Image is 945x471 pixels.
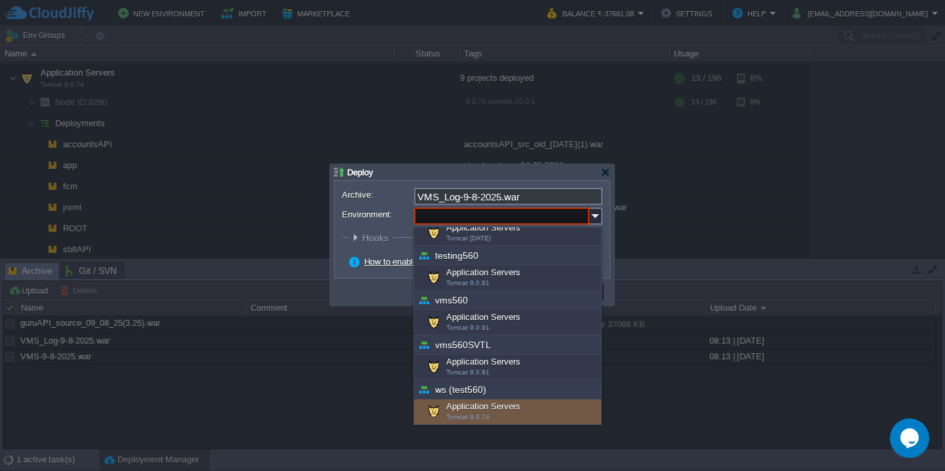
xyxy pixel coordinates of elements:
[446,324,490,331] span: Tomcat 9.0.91
[347,168,373,177] span: Deploy
[414,310,601,335] div: Application Servers
[342,208,413,221] label: Environment:
[414,335,601,355] div: vms560SVTL
[414,246,601,265] div: testing560
[446,369,490,376] span: Tomcat 9.0.91
[446,279,490,286] span: Tomcat 9.0.91
[890,418,932,458] iframe: chat widget
[342,188,413,202] label: Archive:
[414,265,601,290] div: Application Servers
[446,235,491,242] span: Tomcat [DATE]
[414,399,601,424] div: Application Servers
[364,257,522,267] a: How to enable zero-downtime deployment
[446,413,490,420] span: Tomcat 9.0.74
[414,290,601,310] div: vms560
[414,355,601,380] div: Application Servers
[414,221,601,246] div: Application Servers
[414,380,601,399] div: ws (test560)
[362,233,392,243] span: Hooks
